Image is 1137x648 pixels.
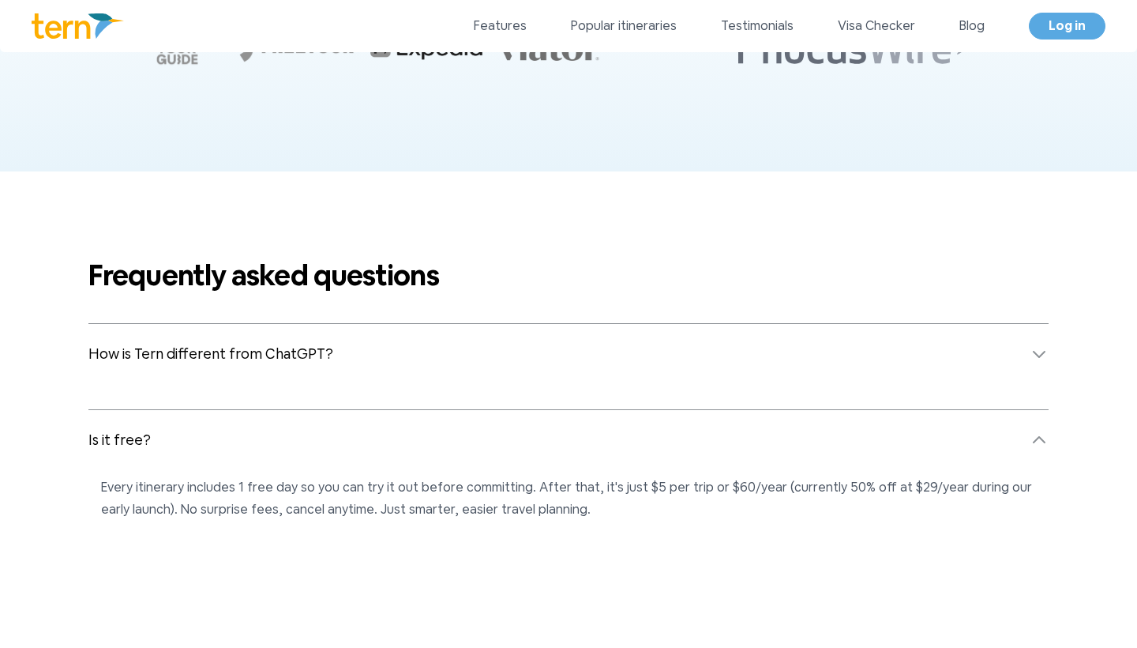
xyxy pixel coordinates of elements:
p: Every itinerary includes 1 free day so you can try it out before committing. After that, it's jus... [101,477,1036,521]
span: Log in [1049,17,1086,34]
a: Log in [1029,13,1105,40]
h2: Frequently asked questions [88,260,1049,292]
a: Blog [959,17,985,36]
img: Logo [32,13,124,39]
a: Popular itineraries [571,17,677,36]
a: Visa Checker [838,17,915,36]
button: How is Tern different from ChatGPT? [88,324,1049,384]
span: How is Tern different from ChatGPT? [88,343,333,365]
button: Is it free? [88,410,1049,470]
a: Testimonials [721,17,794,36]
a: Features [474,17,527,36]
span: Is it free? [88,429,151,451]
